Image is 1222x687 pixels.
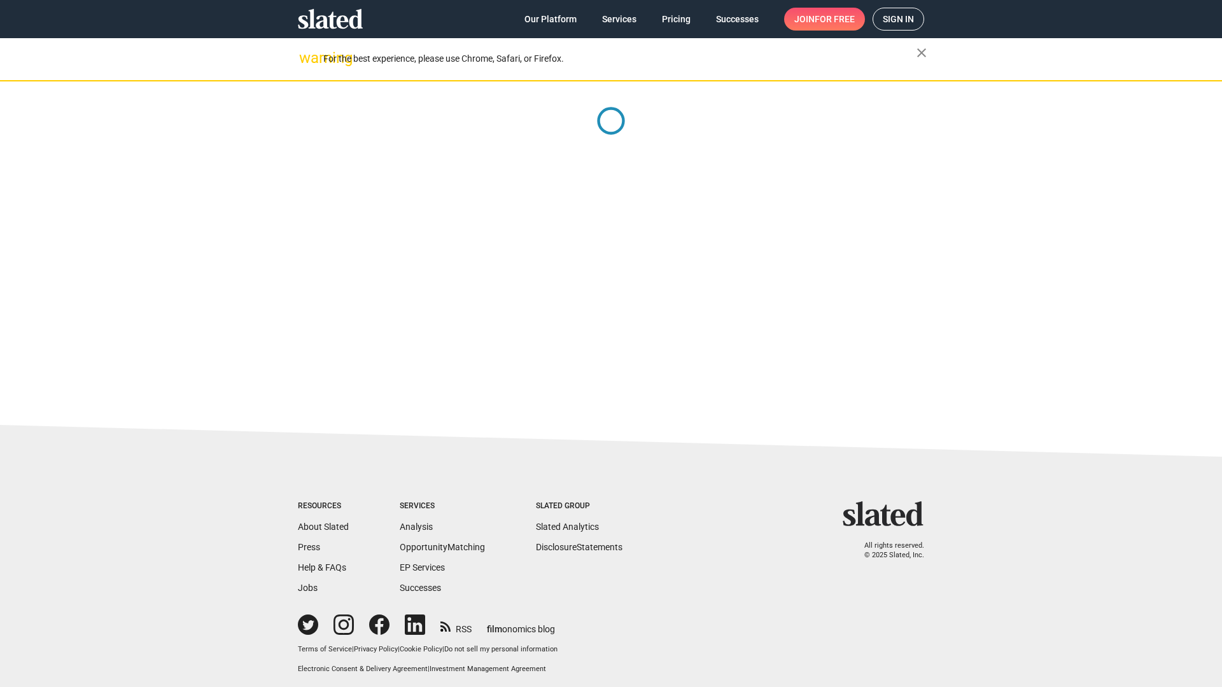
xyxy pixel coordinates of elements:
[298,583,318,593] a: Jobs
[851,541,924,560] p: All rights reserved. © 2025 Slated, Inc.
[400,645,442,653] a: Cookie Policy
[398,645,400,653] span: |
[442,645,444,653] span: |
[298,501,349,511] div: Resources
[602,8,636,31] span: Services
[524,8,577,31] span: Our Platform
[400,522,433,532] a: Analysis
[323,50,916,67] div: For the best experience, please use Chrome, Safari, or Firefox.
[440,616,472,635] a: RSS
[298,562,346,572] a: Help & FAQs
[400,542,485,552] a: OpportunityMatching
[514,8,587,31] a: Our Platform
[444,645,558,655] button: Do not sell my personal information
[487,613,555,635] a: filmonomics blog
[487,624,502,634] span: film
[784,8,865,31] a: Joinfor free
[298,522,349,532] a: About Slated
[652,8,701,31] a: Pricing
[400,562,445,572] a: EP Services
[592,8,647,31] a: Services
[662,8,691,31] span: Pricing
[706,8,769,31] a: Successes
[430,665,546,673] a: Investment Management Agreement
[873,8,924,31] a: Sign in
[298,542,320,552] a: Press
[536,542,622,552] a: DisclosureStatements
[536,501,622,511] div: Slated Group
[354,645,398,653] a: Privacy Policy
[883,8,914,30] span: Sign in
[352,645,354,653] span: |
[298,665,428,673] a: Electronic Consent & Delivery Agreement
[914,45,929,60] mat-icon: close
[428,665,430,673] span: |
[299,50,314,66] mat-icon: warning
[794,8,855,31] span: Join
[716,8,759,31] span: Successes
[400,501,485,511] div: Services
[815,8,855,31] span: for free
[298,645,352,653] a: Terms of Service
[536,522,599,532] a: Slated Analytics
[400,583,441,593] a: Successes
